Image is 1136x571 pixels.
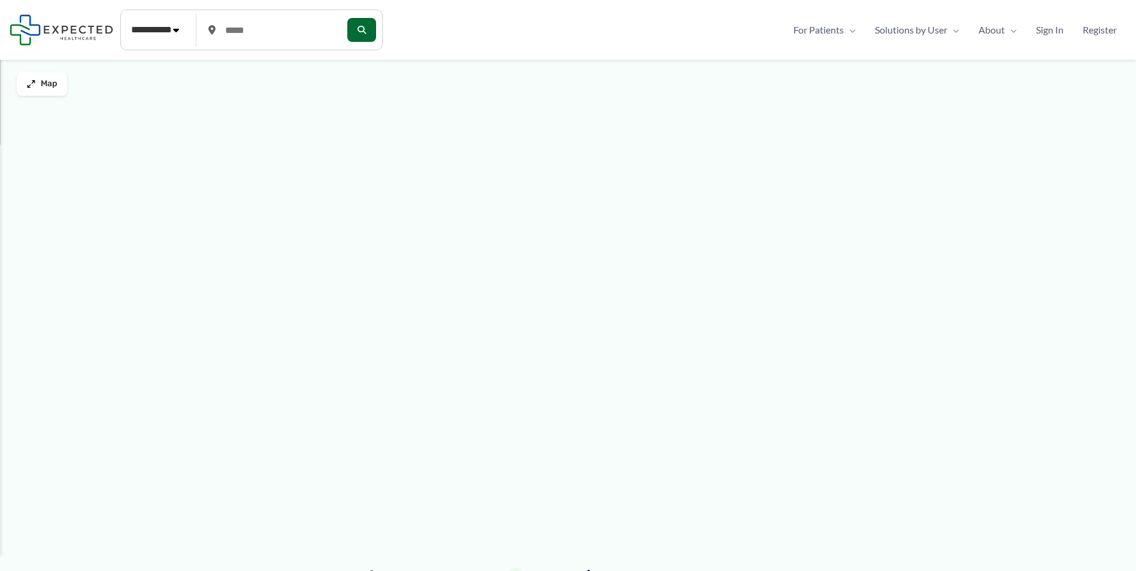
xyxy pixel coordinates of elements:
span: Register [1083,21,1117,39]
span: For Patients [793,21,844,39]
span: Menu Toggle [1005,21,1017,39]
a: Sign In [1026,21,1073,39]
img: Expected Healthcare Logo - side, dark font, small [10,14,113,45]
a: Register [1073,21,1126,39]
button: Map [17,72,67,96]
a: Solutions by UserMenu Toggle [865,21,969,39]
span: About [979,21,1005,39]
a: AboutMenu Toggle [969,21,1026,39]
span: Solutions by User [875,21,947,39]
img: Maximize [26,79,36,89]
span: Menu Toggle [844,21,856,39]
span: Menu Toggle [947,21,959,39]
span: Sign In [1036,21,1064,39]
span: Map [41,79,57,89]
a: For PatientsMenu Toggle [784,21,865,39]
